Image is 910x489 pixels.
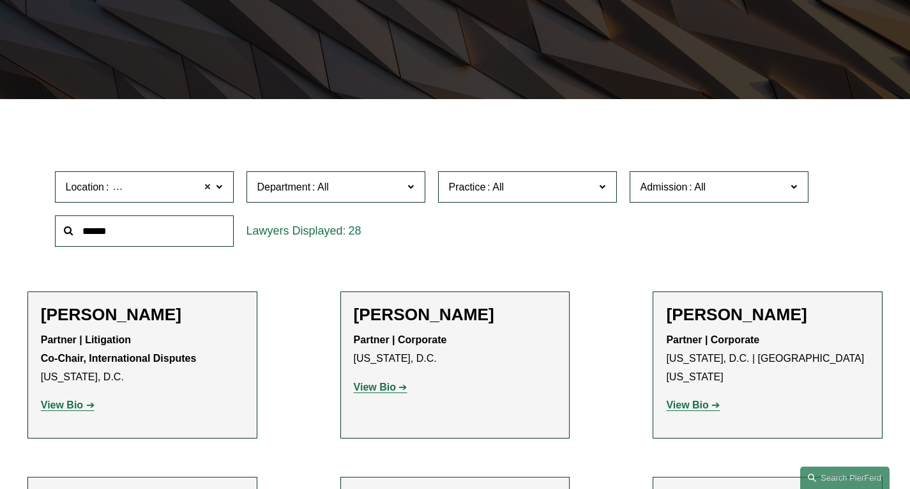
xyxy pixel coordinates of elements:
[257,182,311,192] span: Department
[110,179,217,196] span: [GEOGRAPHIC_DATA]
[41,400,83,410] strong: View Bio
[800,467,890,489] a: Search this site
[41,305,244,325] h2: [PERSON_NAME]
[354,382,407,392] a: View Bio
[666,400,708,410] strong: View Bio
[354,334,447,345] strong: Partner | Corporate
[41,331,244,386] p: [US_STATE], D.C.
[354,331,557,368] p: [US_STATE], D.C.
[666,331,869,386] p: [US_STATE], D.C. | [GEOGRAPHIC_DATA][US_STATE]
[354,382,396,392] strong: View Bio
[641,182,688,192] span: Admission
[354,305,557,325] h2: [PERSON_NAME]
[449,182,486,192] span: Practice
[349,224,361,237] span: 28
[666,334,759,345] strong: Partner | Corporate
[41,334,197,364] strong: Partner | Litigation Co-Chair, International Disputes
[41,400,95,410] a: View Bio
[666,305,869,325] h2: [PERSON_NAME]
[666,400,720,410] a: View Bio
[66,182,105,192] span: Location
